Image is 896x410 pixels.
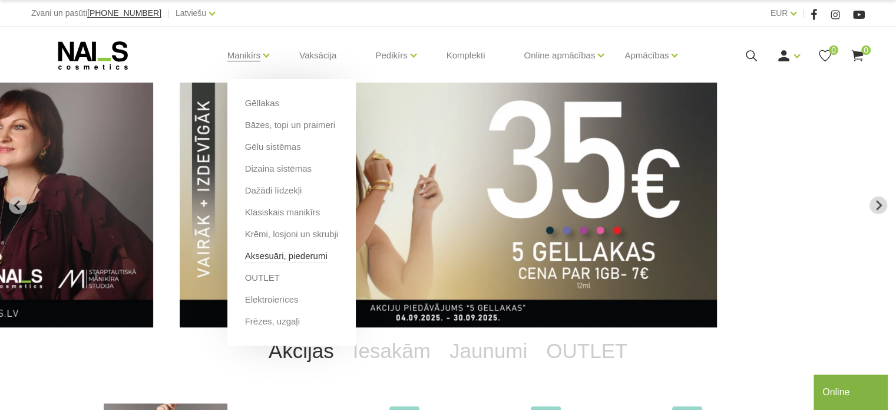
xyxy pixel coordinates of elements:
[245,250,328,263] a: Aksesuāri, piederumi
[624,32,669,79] a: Apmācības
[180,83,718,327] li: 3 of 14
[818,48,832,63] a: 0
[245,162,312,175] a: Dizaina sistēmas
[245,97,279,110] a: Gēllakas
[869,196,887,214] button: Next slide
[771,6,788,20] a: EUR
[245,184,302,197] a: Dažādi līdzekļi
[343,327,440,375] a: Iesakām
[245,293,299,306] a: Elektroierīces
[861,45,871,55] span: 0
[31,6,161,21] div: Zvani un pasūti
[437,27,495,84] a: Komplekti
[814,372,890,410] iframe: chat widget
[524,32,595,79] a: Online apmācības
[245,206,320,219] a: Klasiskais manikīrs
[537,327,637,375] a: OUTLET
[245,119,335,132] a: Bāzes, topi un praimeri
[245,271,280,284] a: OUTLET
[87,9,161,18] a: [PHONE_NUMBER]
[87,8,161,18] span: [PHONE_NUMBER]
[259,327,343,375] a: Akcijas
[850,48,865,63] a: 0
[9,196,27,214] button: Previous slide
[290,27,346,84] a: Vaksācija
[167,6,170,21] span: |
[227,32,261,79] a: Manikīrs
[176,6,206,20] a: Latviešu
[245,140,301,153] a: Gēlu sistēmas
[245,315,300,328] a: Frēzes, uzgaļi
[802,6,805,21] span: |
[375,32,407,79] a: Pedikīrs
[245,228,338,241] a: Krēmi, losjoni un skrubji
[829,45,838,55] span: 0
[440,327,537,375] a: Jaunumi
